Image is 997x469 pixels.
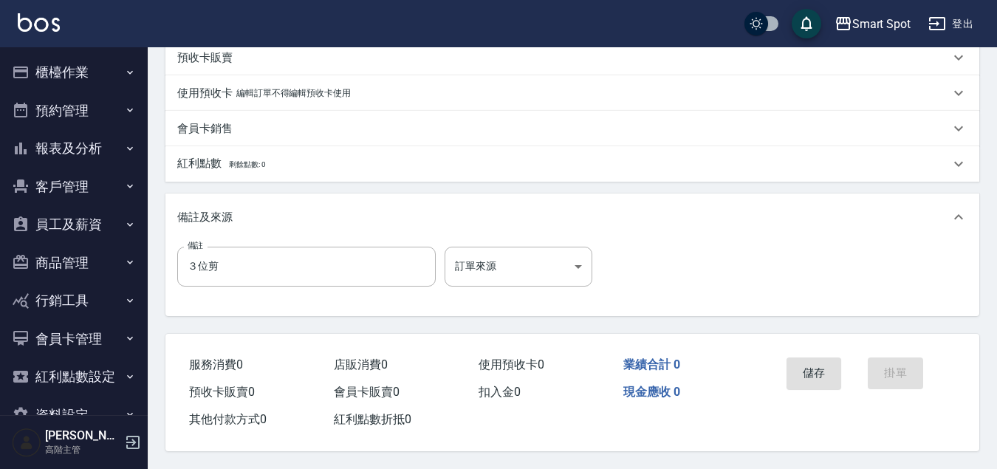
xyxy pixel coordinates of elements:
div: Smart Spot [852,15,911,33]
span: 現金應收 0 [623,385,680,399]
img: Person [12,428,41,457]
div: 備註及來源 [165,194,979,241]
button: 會員卡管理 [6,320,142,358]
p: 備註及來源 [177,210,233,225]
span: 其他付款方式 0 [189,412,267,426]
button: 紅利點數設定 [6,357,142,396]
p: 編輯訂單不得編輯預收卡使用 [236,86,351,101]
button: Smart Spot [829,9,917,39]
button: 商品管理 [6,244,142,282]
button: 資料設定 [6,396,142,434]
button: 預約管理 [6,92,142,130]
span: 預收卡販賣 0 [189,385,255,399]
span: 使用預收卡 0 [479,357,544,372]
label: 備註 [188,240,203,251]
span: 業績合計 0 [623,357,680,372]
div: 紅利點數剩餘點數: 0 [165,146,979,182]
button: 登出 [922,10,979,38]
button: 儲存 [787,357,842,388]
img: Logo [18,13,60,32]
button: 報表及分析 [6,129,142,168]
p: 會員卡銷售 [177,121,233,137]
span: 紅利點數折抵 0 [334,412,411,426]
span: 剩餘點數: 0 [229,160,266,168]
p: 高階主管 [45,443,120,456]
span: 服務消費 0 [189,357,243,372]
p: 紅利點數 [177,156,265,172]
h5: [PERSON_NAME] [45,428,120,443]
button: save [792,9,821,38]
div: 預收卡販賣 [165,40,979,75]
button: 行銷工具 [6,281,142,320]
span: 會員卡販賣 0 [334,385,400,399]
p: 使用預收卡 [177,86,233,101]
div: 會員卡銷售 [165,111,979,146]
button: 客戶管理 [6,168,142,206]
span: 扣入金 0 [479,385,521,399]
span: 店販消費 0 [334,357,388,372]
button: 員工及薪資 [6,205,142,244]
div: 使用預收卡編輯訂單不得編輯預收卡使用 [165,75,979,111]
button: 櫃檯作業 [6,53,142,92]
p: 預收卡販賣 [177,50,233,66]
